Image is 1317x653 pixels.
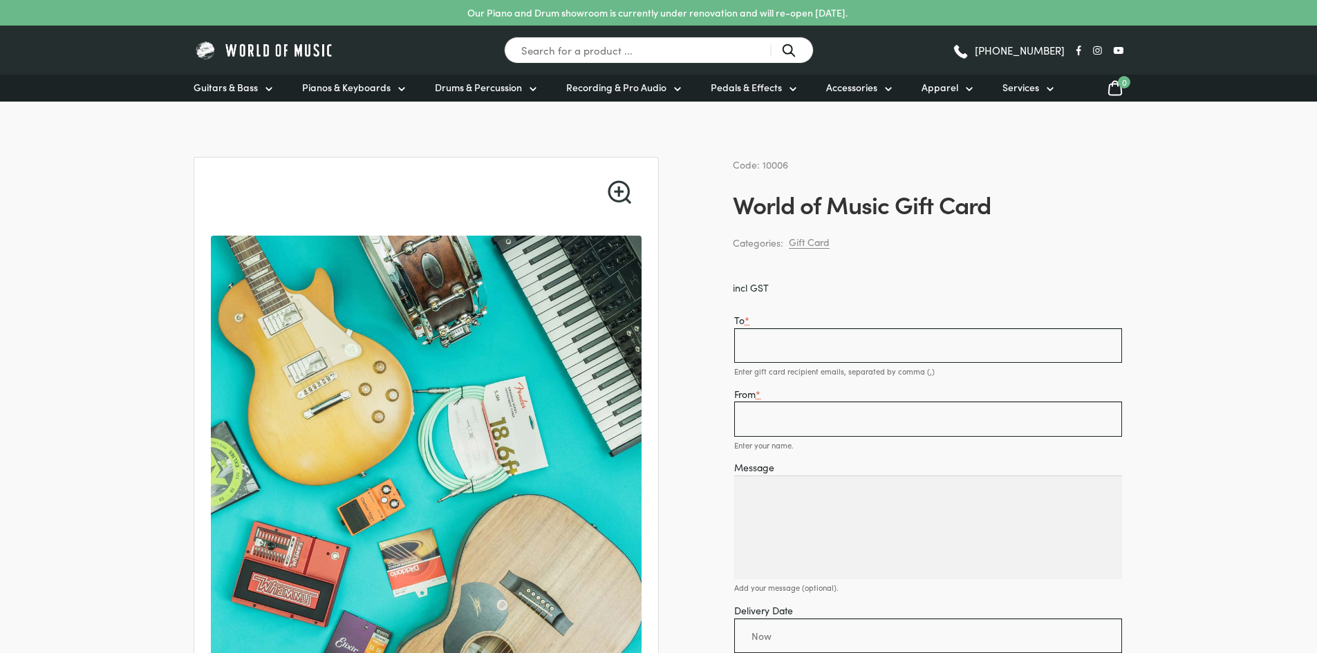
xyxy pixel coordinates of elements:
abbr: Required field [745,313,749,327]
input: Now [734,618,1122,653]
h1: World of Music Gift Card [733,189,1123,218]
span: Pianos & Keyboards [302,80,391,95]
input: Search for a product ... [504,37,814,64]
span: Recording & Pro Audio [566,80,666,95]
small: Add your message (optional). [734,582,839,593]
span: Accessories [826,80,877,95]
span: 0 [1118,76,1130,88]
span: Apparel [922,80,958,95]
span: incl GST [733,281,769,294]
small: Enter gift card recipient emails, separated by comma (,) [734,366,935,377]
a: View full-screen image gallery [608,180,631,204]
label: Message [734,460,1122,475]
label: Delivery Date [734,603,1122,618]
a: [PHONE_NUMBER] [952,40,1065,61]
span: Pedals & Effects [711,80,782,95]
img: World of Music [194,39,335,61]
span: Code: 10006 [733,158,788,171]
label: From [734,386,1122,402]
abbr: Required field [756,387,760,401]
span: Drums & Percussion [435,80,522,95]
p: Our Piano and Drum showroom is currently under renovation and will re-open [DATE]. [467,6,848,20]
span: Services [1002,80,1039,95]
small: Enter your name. [734,439,794,451]
span: [PHONE_NUMBER] [975,45,1065,55]
a: Gift Card [789,236,830,249]
span: Categories: [733,235,783,251]
iframe: Chat with our support team [1117,501,1317,653]
span: Guitars & Bass [194,80,258,95]
label: To [734,312,1122,328]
